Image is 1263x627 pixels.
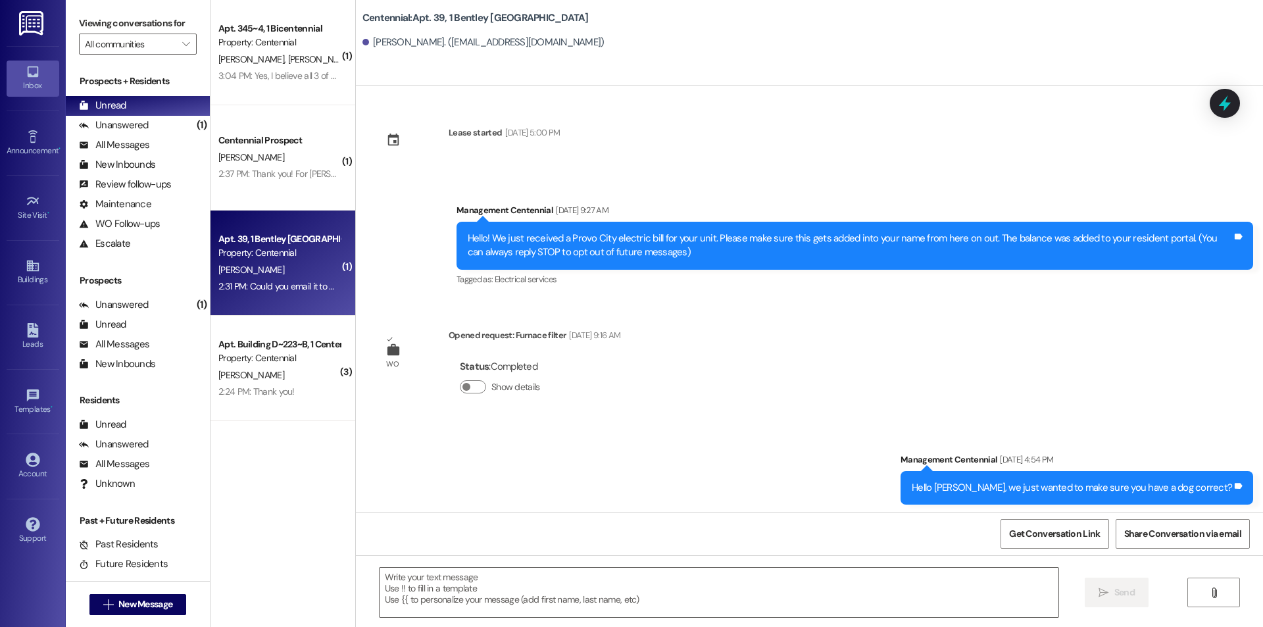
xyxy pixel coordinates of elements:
[89,594,187,615] button: New Message
[79,477,135,491] div: Unknown
[1099,588,1108,598] i: 
[47,209,49,218] span: •
[1124,527,1241,541] span: Share Conversation via email
[218,168,723,180] div: 2:37 PM: Thank you! For [PERSON_NAME]: Change email to [EMAIL_ADDRESS][DOMAIN_NAME] Change phone ...
[79,13,197,34] label: Viewing conversations for
[457,270,1253,289] div: Tagged as:
[79,438,149,451] div: Unanswered
[553,203,608,217] div: [DATE] 9:27 AM
[66,274,210,288] div: Prospects
[218,386,295,397] div: 2:24 PM: Thank you!
[218,264,284,276] span: [PERSON_NAME]
[79,237,130,251] div: Escalate
[449,328,620,347] div: Opened request: Furnace filter
[79,418,126,432] div: Unread
[7,190,59,226] a: Site Visit •
[1085,578,1149,607] button: Send
[386,357,399,371] div: WO
[362,36,605,49] div: [PERSON_NAME]. ([EMAIL_ADDRESS][DOMAIN_NAME])
[79,538,159,551] div: Past Residents
[566,328,620,342] div: [DATE] 9:16 AM
[79,217,160,231] div: WO Follow-ups
[218,134,340,147] div: Centennial Prospect
[182,39,189,49] i: 
[457,203,1253,222] div: Management Centennial
[502,126,560,139] div: [DATE] 5:00 PM
[1116,519,1250,549] button: Share Conversation via email
[193,295,210,315] div: (1)
[79,557,168,571] div: Future Residents
[79,318,126,332] div: Unread
[79,338,149,351] div: All Messages
[218,338,340,351] div: Apt. Building D~223~B, 1 Centennial
[51,403,53,412] span: •
[79,197,151,211] div: Maintenance
[997,453,1053,466] div: [DATE] 4:54 PM
[85,34,176,55] input: All communities
[79,298,149,312] div: Unanswered
[218,36,340,49] div: Property: Centennial
[19,11,46,36] img: ResiDesk Logo
[912,481,1232,495] div: Hello [PERSON_NAME], we just wanted to make sure you have a dog correct?
[79,118,149,132] div: Unanswered
[66,514,210,528] div: Past + Future Residents
[79,138,149,152] div: All Messages
[1114,586,1135,599] span: Send
[218,70,670,82] div: 3:04 PM: Yes, I believe all 3 of us do! I was going to sign up for parking last night but don't h...
[79,357,155,371] div: New Inbounds
[7,61,59,96] a: Inbox
[287,53,357,65] span: [PERSON_NAME]
[901,453,1253,471] div: Management Centennial
[218,53,288,65] span: [PERSON_NAME]
[218,351,340,365] div: Property: Centennial
[218,280,659,292] div: 2:31 PM: Could you email it to me again? Or we can come into the office at some point. I just can...
[460,357,545,377] div: : Completed
[218,232,340,246] div: Apt. 39, 1 Bentley [GEOGRAPHIC_DATA]
[79,457,149,471] div: All Messages
[1001,519,1108,549] button: Get Conversation Link
[468,232,1232,260] div: Hello! We just received a Provo City electric bill for your unit. Please make sure this gets adde...
[362,11,589,25] b: Centennial: Apt. 39, 1 Bentley [GEOGRAPHIC_DATA]
[7,319,59,355] a: Leads
[460,360,489,373] b: Status
[1209,588,1219,598] i: 
[491,380,540,394] label: Show details
[193,115,210,136] div: (1)
[79,178,171,191] div: Review follow-ups
[118,597,172,611] span: New Message
[449,126,503,139] div: Lease started
[218,369,284,381] span: [PERSON_NAME]
[7,384,59,420] a: Templates •
[79,158,155,172] div: New Inbounds
[66,393,210,407] div: Residents
[218,151,284,163] span: [PERSON_NAME]
[79,99,126,113] div: Unread
[59,144,61,153] span: •
[495,274,557,285] span: Electrical services
[66,74,210,88] div: Prospects + Residents
[1009,527,1100,541] span: Get Conversation Link
[7,449,59,484] a: Account
[218,246,340,260] div: Property: Centennial
[103,599,113,610] i: 
[218,22,340,36] div: Apt. 345~4, 1 Bicentennial
[7,255,59,290] a: Buildings
[7,513,59,549] a: Support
